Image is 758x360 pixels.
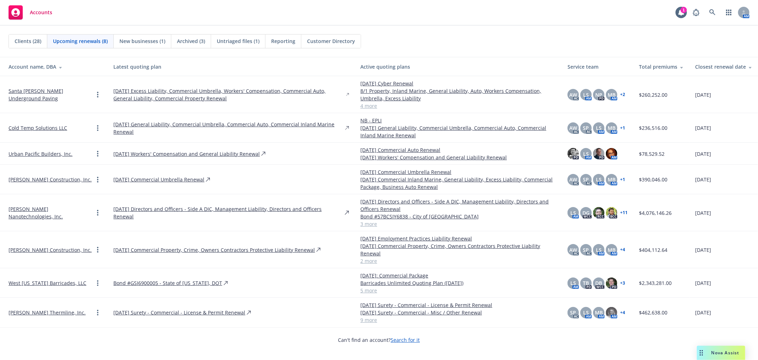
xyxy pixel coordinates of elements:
img: photo [606,277,617,289]
span: $404,112.64 [639,246,667,254]
span: $390,046.00 [639,176,667,183]
a: 8/1 Property, Inland Marine, General Liability, Auto, Workers Compensation, Umbrella, Excess Liab... [360,87,556,102]
a: [DATE] Surety - Commercial - License & Permit Renewal [360,301,556,309]
a: [PERSON_NAME] Construction, Inc. [9,176,92,183]
a: Search [705,5,720,20]
a: + 3 [620,281,625,285]
span: LS [596,124,602,132]
a: [PERSON_NAME] Construction, Inc. [9,246,92,254]
span: AW [569,176,577,183]
span: [DATE] [695,176,711,183]
a: [PERSON_NAME] Nanotechnologies, Inc. [9,205,93,220]
button: Nova Assist [697,346,745,360]
span: New businesses (1) [119,37,165,45]
span: [DATE] [695,209,711,217]
a: 4 more [360,102,556,110]
span: Nova Assist [711,350,740,356]
span: SP [583,124,589,132]
a: 3 more [360,220,556,228]
a: Report a Bug [689,5,703,20]
img: photo [593,148,604,159]
span: Untriaged files (1) [217,37,259,45]
a: [DATE] Workers' Compensation and General Liability Renewal [113,150,260,158]
a: Urban Pacific Builders, Inc. [9,150,72,158]
a: Open options [93,90,102,99]
span: SP [583,176,589,183]
a: Bond #57BCSIY6838 - City of [GEOGRAPHIC_DATA] [360,213,556,220]
span: TB [583,279,589,287]
div: Closest renewal date [695,63,752,70]
span: MB [595,309,603,316]
span: [DATE] [695,91,711,99]
div: Total premiums [639,63,684,70]
span: LS [570,209,576,217]
a: [DATE] General Liability, Commercial Umbrella, Commercial Auto, Commercial Inland Marine Renewal [360,124,556,139]
span: AW [569,91,577,99]
a: + 4 [620,311,625,315]
img: photo [606,207,617,218]
span: MB [608,91,615,99]
a: [DATE] Surety - Commercial - Misc / Other Renewal [360,309,556,316]
a: [DATE] Directors and Officers - Side A DIC, Management Liability, Directors and Officers Renewal [360,198,556,213]
span: SP [570,309,576,316]
img: photo [606,148,617,159]
a: Bond #GSI6900005 - State of [US_STATE], DOT [113,279,222,287]
img: photo [606,307,617,318]
span: [DATE] [695,309,711,316]
a: [DATE] Commercial Inland Marine, General Liability, Excess Liability, Commercial Package, Busines... [360,176,556,191]
div: Latest quoting plan [113,63,349,70]
span: Reporting [271,37,295,45]
a: Open options [93,175,102,184]
a: + 11 [620,211,628,215]
a: Accounts [6,2,55,22]
span: Archived (3) [177,37,205,45]
span: Upcoming renewals (8) [53,37,108,45]
a: Cold Temp Solutions LLC [9,124,67,132]
a: [DATE] Employment Practices Liability Renewal [360,235,556,242]
span: $78,529.52 [639,150,665,158]
span: [DATE] [695,150,711,158]
a: [DATE] Surety - Commercial - License & Permit Renewal [113,309,245,316]
span: Clients (28) [15,37,41,45]
a: Open options [93,245,102,254]
span: SP [583,246,589,254]
a: [DATE]: Commercial Package [360,272,556,279]
a: [DATE] Workers' Compensation and General Liability Renewal [360,154,556,161]
a: 9 more [360,316,556,324]
span: [DATE] [695,124,711,132]
a: Open options [93,124,102,132]
span: [DATE] [695,279,711,287]
span: Customer Directory [307,37,355,45]
span: LS [596,246,602,254]
a: Switch app [722,5,736,20]
span: $4,076,146.26 [639,209,672,217]
a: [DATE] Commercial Auto Renewal [360,146,556,154]
span: Can't find an account? [338,336,420,344]
div: Drag to move [697,346,706,360]
div: Active quoting plans [360,63,556,70]
span: $462,638.00 [639,309,667,316]
span: LS [570,279,576,287]
a: + 4 [620,248,625,252]
span: DG [582,209,590,217]
span: AW [569,124,577,132]
span: Accounts [30,10,52,15]
a: 2 more [360,257,556,265]
span: $236,516.00 [639,124,667,132]
span: LS [583,309,589,316]
span: $260,252.00 [639,91,667,99]
a: [DATE] Cyber Renewal [360,80,556,87]
a: Barricades Unlimited Quoting Plan ([DATE]) [360,279,556,287]
img: photo [593,207,604,218]
div: 1 [681,7,687,13]
a: [PERSON_NAME] Thermline, Inc. [9,309,86,316]
a: [DATE] Directors and Officers - Side A DIC, Management Liability, Directors and Officers Renewal [113,205,343,220]
span: $2,343,281.00 [639,279,672,287]
a: West [US_STATE] Barricades, LLC [9,279,86,287]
